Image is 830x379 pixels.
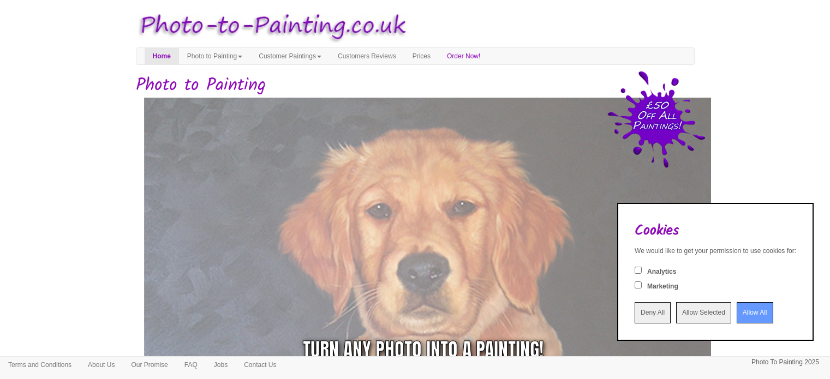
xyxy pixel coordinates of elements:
input: Allow All [737,302,773,323]
a: Jobs [206,357,236,373]
a: Contact Us [236,357,284,373]
div: Turn any photo into a painting! [303,336,544,364]
input: Deny All [635,302,671,323]
label: Marketing [647,282,678,291]
h2: Cookies [635,223,796,239]
p: Photo To Painting 2025 [751,357,819,368]
h1: Photo to Painting [136,76,695,95]
a: Prices [404,48,439,64]
a: Our Promise [123,357,176,373]
a: Order Now! [439,48,488,64]
input: Allow Selected [676,302,731,323]
a: Customer Paintings [250,48,330,64]
a: Home [145,48,179,64]
img: 50 pound price drop [607,71,706,168]
a: Customers Reviews [330,48,404,64]
label: Analytics [647,267,676,276]
div: We would like to get your permission to use cookies for: [635,246,796,256]
img: Photo to Painting [130,5,410,47]
a: Photo to Painting [179,48,250,64]
a: FAQ [176,357,206,373]
a: About Us [80,357,123,373]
